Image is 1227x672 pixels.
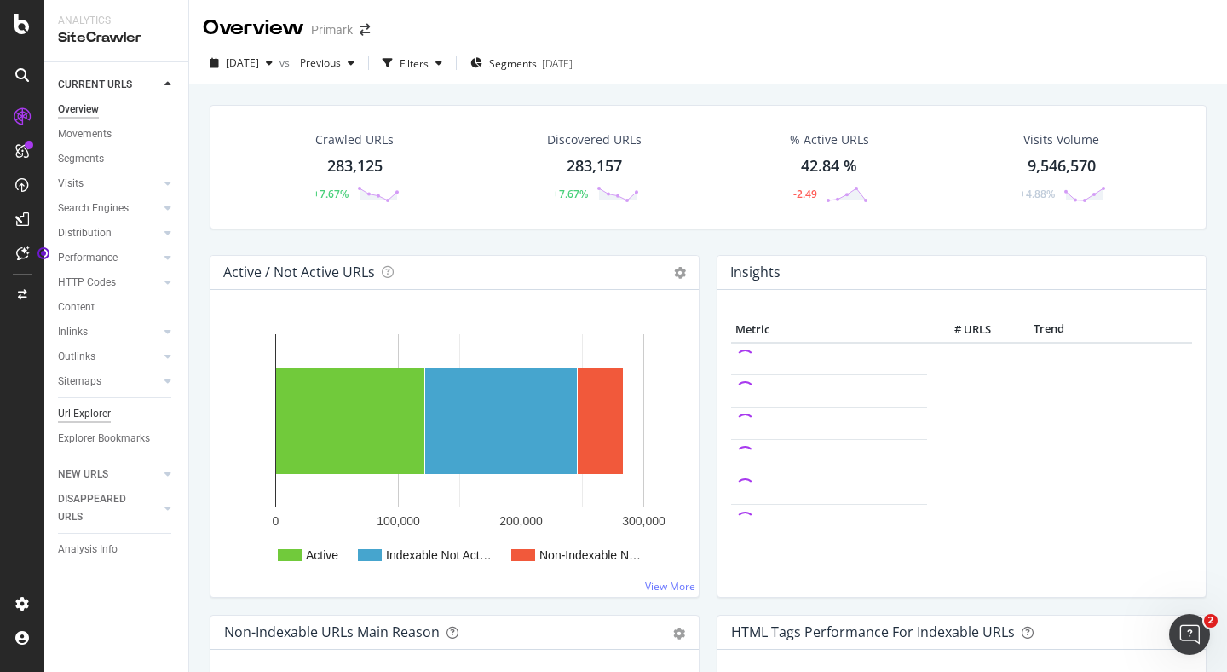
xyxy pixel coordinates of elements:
a: Content [58,298,176,316]
a: Analysis Info [58,541,176,559]
div: Distribution [58,224,112,242]
div: -2.49 [793,187,817,201]
text: 0 [273,514,279,528]
text: Non-Indexable N… [539,548,641,562]
div: Visits Volume [1023,131,1099,148]
div: Content [58,298,95,316]
h4: Active / Not Active URLs [223,261,375,284]
div: Analysis Info [58,541,118,559]
a: Explorer Bookmarks [58,430,176,448]
div: Crawled URLs [315,131,394,148]
div: Performance [58,249,118,267]
div: Inlinks [58,323,88,341]
text: 300,000 [622,514,665,528]
div: Overview [58,101,99,119]
div: Explorer Bookmarks [58,430,150,448]
a: View More [645,579,695,594]
div: Non-Indexable URLs Main Reason [224,623,440,640]
a: CURRENT URLS [58,76,159,94]
span: vs [279,55,293,70]
a: Sitemaps [58,373,159,391]
svg: A chart. [224,317,685,583]
div: Url Explorer [58,405,111,423]
text: Indexable Not Act… [386,548,492,562]
a: Overview [58,101,176,119]
div: Primark [311,21,353,38]
i: Options [674,267,686,279]
th: Trend [995,317,1103,343]
div: +4.88% [1020,187,1055,201]
div: NEW URLS [58,466,108,484]
a: Segments [58,150,176,168]
div: Movements [58,125,112,143]
a: Outlinks [58,348,159,366]
a: Visits [58,175,159,193]
div: SiteCrawler [58,28,175,48]
h4: Insights [730,261,781,284]
button: Previous [293,49,361,77]
th: # URLS [927,317,995,343]
span: 2025 Aug. 10th [226,55,259,70]
div: 42.84 % [801,155,857,177]
text: 100,000 [377,514,420,528]
button: Filters [376,49,449,77]
div: HTML Tags Performance for Indexable URLs [731,623,1015,640]
div: [DATE] [542,56,573,71]
iframe: Intercom live chat [1169,614,1210,655]
div: gear [673,628,685,640]
a: HTTP Codes [58,274,159,292]
div: Visits [58,175,84,193]
a: Movements [58,125,176,143]
div: arrow-right-arrow-left [360,24,370,36]
text: 200,000 [499,514,543,528]
a: NEW URLS [58,466,159,484]
div: 9,546,570 [1028,155,1096,177]
div: Sitemaps [58,373,101,391]
a: Distribution [58,224,159,242]
div: CURRENT URLS [58,76,132,94]
div: Outlinks [58,348,95,366]
div: +7.67% [314,187,349,201]
div: Tooltip anchor [36,246,51,261]
div: 283,157 [567,155,622,177]
span: 2 [1204,614,1218,628]
a: Inlinks [58,323,159,341]
div: Segments [58,150,104,168]
div: Filters [400,56,429,71]
th: Metric [731,317,927,343]
button: [DATE] [203,49,279,77]
span: Segments [489,56,537,71]
div: Search Engines [58,200,129,217]
a: DISAPPEARED URLS [58,490,159,526]
div: 283,125 [327,155,383,177]
div: Analytics [58,14,175,28]
div: % Active URLs [790,131,869,148]
span: Previous [293,55,341,70]
text: Active [306,548,338,562]
button: Segments[DATE] [464,49,579,77]
a: Performance [58,249,159,267]
div: Discovered URLs [547,131,642,148]
a: Url Explorer [58,405,176,423]
div: DISAPPEARED URLS [58,490,144,526]
div: HTTP Codes [58,274,116,292]
a: Search Engines [58,200,159,217]
div: +7.67% [553,187,588,201]
div: Overview [203,14,304,43]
